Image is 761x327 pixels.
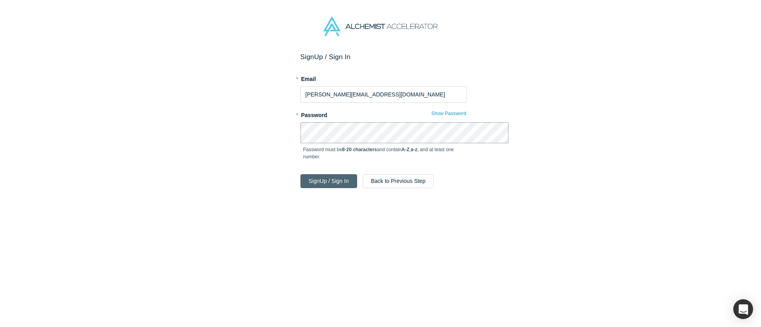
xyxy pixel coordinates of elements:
button: Back to Previous Step [363,174,434,188]
button: Show Password [431,108,467,119]
strong: A-Z [402,147,409,152]
img: Alchemist Accelerator Logo [323,17,438,36]
button: SignUp / Sign In [300,174,357,188]
h2: Sign Up / Sign In [300,53,467,61]
p: Password must be and contain , , and at least one number. [303,146,464,160]
strong: a-z [411,147,417,152]
label: Password [300,108,467,119]
label: Email [300,72,467,83]
strong: 8-20 characters [342,147,377,152]
keeper-lock: Open Keeper Popup [493,128,503,137]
